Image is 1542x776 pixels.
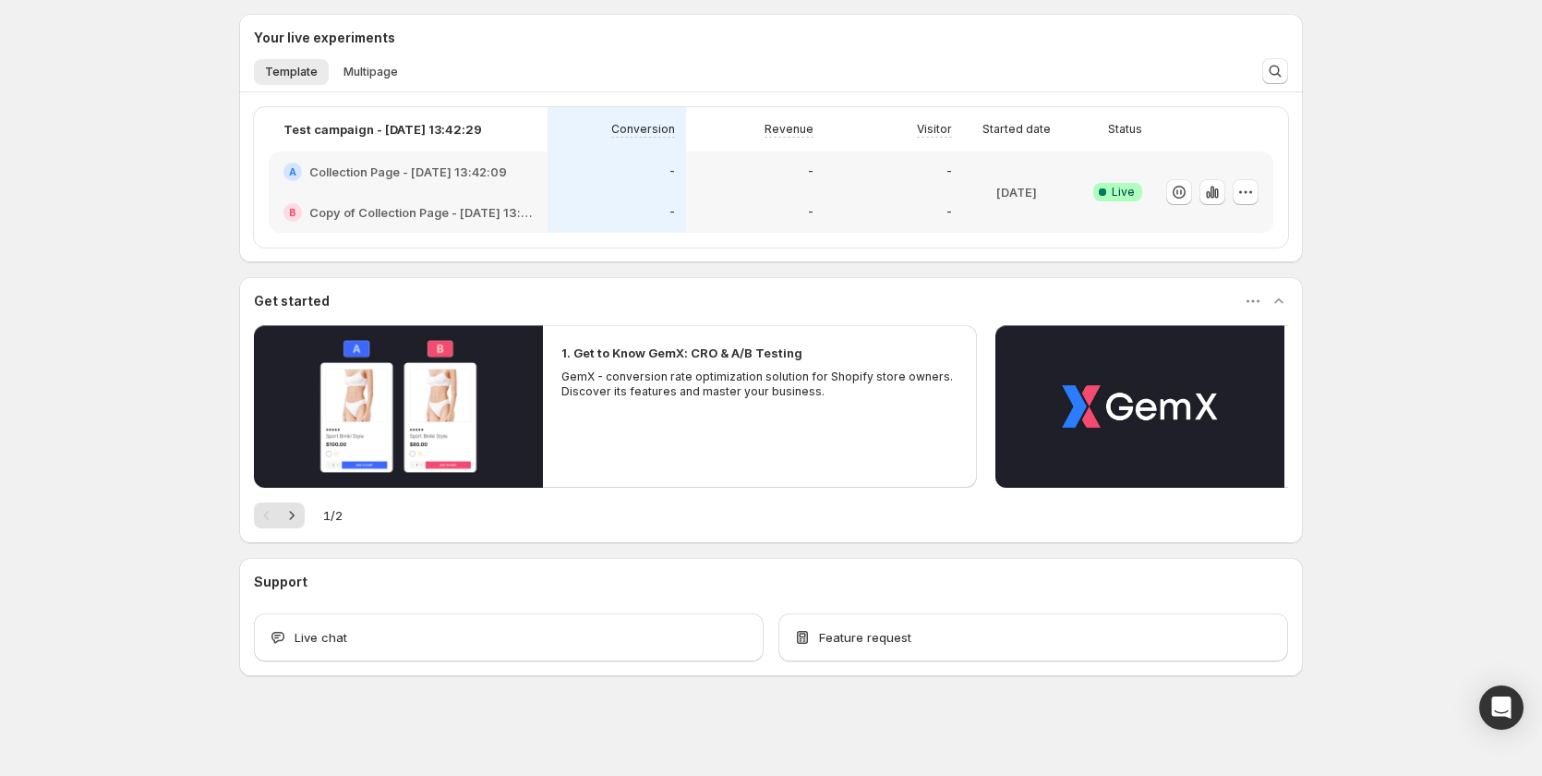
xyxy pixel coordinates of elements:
[254,292,330,310] h3: Get started
[265,65,318,79] span: Template
[254,573,307,591] h3: Support
[1262,58,1288,84] button: Search and filter results
[254,29,395,47] h3: Your live experiments
[279,503,305,528] button: Next
[309,163,507,181] h2: Collection Page - [DATE] 13:42:09
[765,122,813,137] p: Revenue
[808,164,813,179] p: -
[323,506,343,525] span: 1 / 2
[283,120,482,139] p: Test campaign - [DATE] 13:42:29
[295,628,347,647] span: Live chat
[309,203,533,222] h2: Copy of Collection Page - [DATE] 13:42:09
[946,164,952,179] p: -
[611,122,675,137] p: Conversion
[1112,185,1135,200] span: Live
[946,205,952,220] p: -
[254,325,543,488] button: Play video
[819,628,911,647] span: Feature request
[289,166,296,177] h2: A
[343,65,398,79] span: Multipage
[996,183,1037,201] p: [DATE]
[669,205,675,220] p: -
[561,370,958,399] p: GemX - conversion rate optimization solution for Shopify store owners. Discover its features and ...
[669,164,675,179] p: -
[808,205,813,220] p: -
[982,122,1051,137] p: Started date
[254,503,305,528] nav: Pagination
[917,122,952,137] p: Visitor
[1108,122,1142,137] p: Status
[561,344,802,362] h2: 1. Get to Know GemX: CRO & A/B Testing
[995,325,1284,488] button: Play video
[289,207,296,218] h2: B
[1479,685,1524,730] div: Open Intercom Messenger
